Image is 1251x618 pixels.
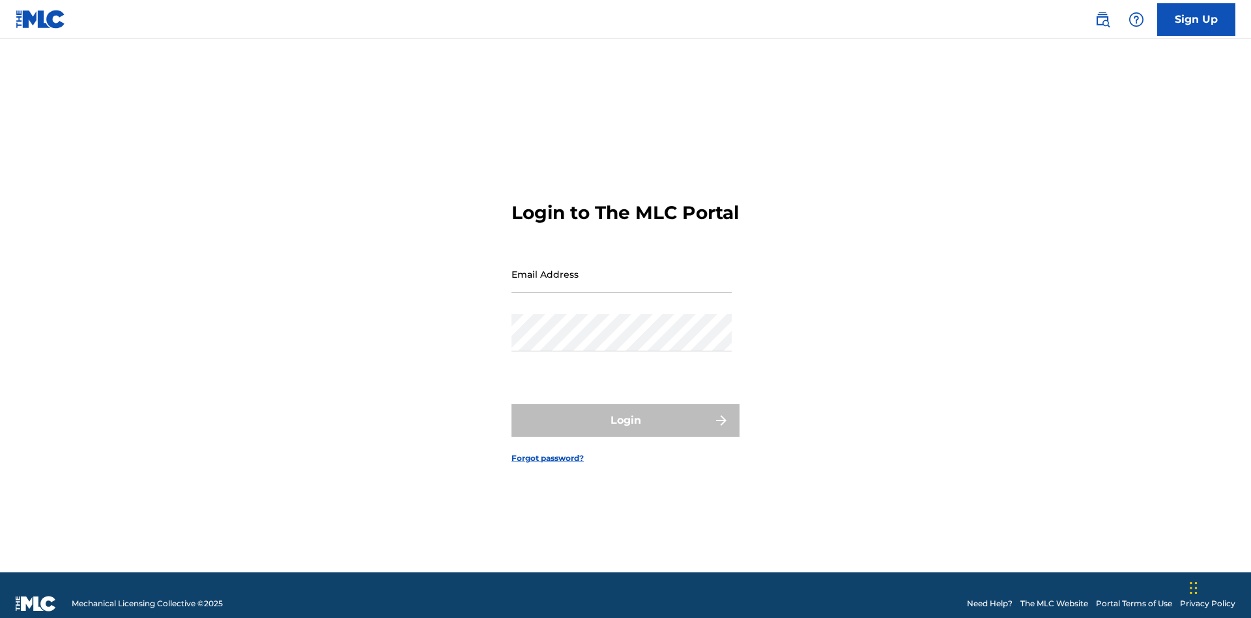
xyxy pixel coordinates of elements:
a: Privacy Policy [1180,598,1235,610]
img: logo [16,596,56,611]
a: Portal Terms of Use [1096,598,1172,610]
span: Mechanical Licensing Collective © 2025 [72,598,223,610]
img: search [1095,12,1110,27]
img: help [1129,12,1144,27]
a: Public Search [1089,7,1115,33]
a: The MLC Website [1020,598,1088,610]
div: Drag [1190,568,1198,608]
div: Help [1123,7,1149,33]
a: Forgot password? [511,452,584,464]
img: MLC Logo [16,10,66,29]
a: Need Help? [967,598,1013,610]
iframe: Chat Widget [1186,555,1251,618]
a: Sign Up [1157,3,1235,36]
h3: Login to The MLC Portal [511,201,739,224]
